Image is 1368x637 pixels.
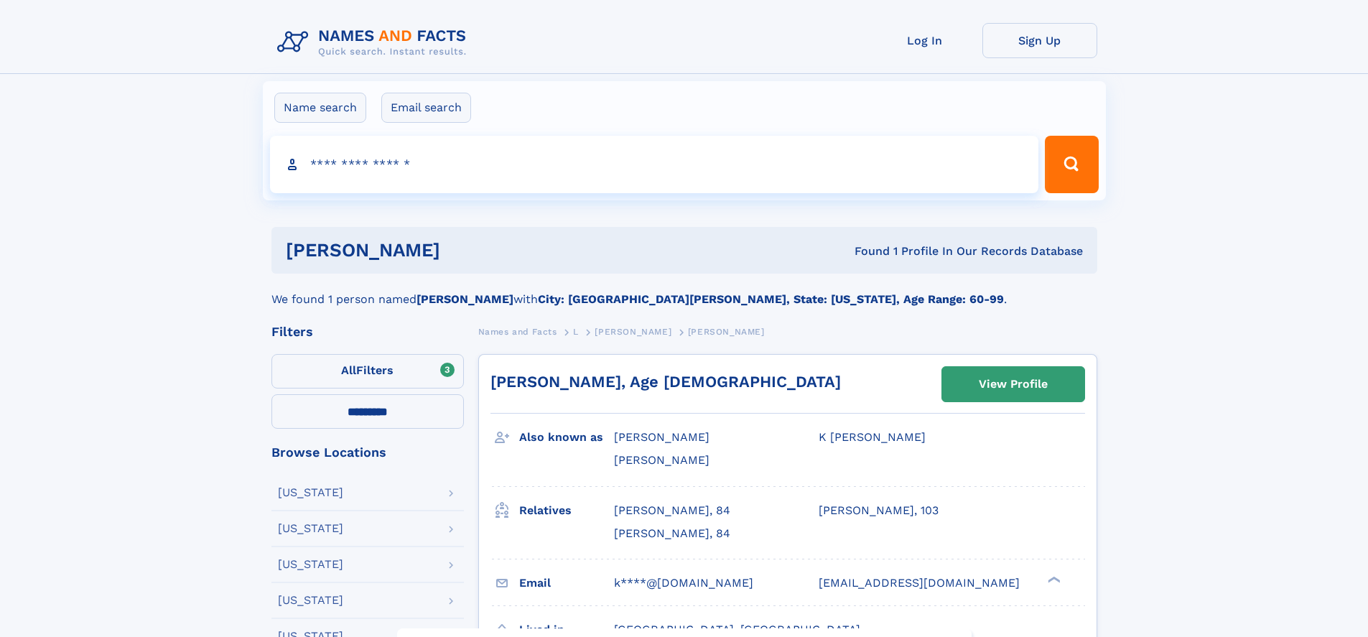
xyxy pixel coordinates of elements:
button: Search Button [1045,136,1098,193]
h3: Email [519,571,614,595]
div: We found 1 person named with . [271,274,1097,308]
label: Name search [274,93,366,123]
span: All [341,363,356,377]
div: [US_STATE] [278,559,343,570]
span: [GEOGRAPHIC_DATA], [GEOGRAPHIC_DATA] [614,623,860,636]
span: [PERSON_NAME] [614,453,709,467]
span: [PERSON_NAME] [595,327,671,337]
span: [PERSON_NAME] [688,327,765,337]
b: [PERSON_NAME] [417,292,513,306]
a: Log In [867,23,982,58]
a: [PERSON_NAME] [595,322,671,340]
span: [EMAIL_ADDRESS][DOMAIN_NAME] [819,576,1020,590]
a: [PERSON_NAME], Age [DEMOGRAPHIC_DATA] [490,373,841,391]
span: L [573,327,579,337]
span: [PERSON_NAME] [614,430,709,444]
div: [US_STATE] [278,595,343,606]
div: View Profile [979,368,1048,401]
div: [US_STATE] [278,523,343,534]
div: ❯ [1044,575,1061,584]
a: Names and Facts [478,322,557,340]
div: Browse Locations [271,446,464,459]
a: [PERSON_NAME], 84 [614,503,730,519]
img: Logo Names and Facts [271,23,478,62]
h1: [PERSON_NAME] [286,241,648,259]
b: City: [GEOGRAPHIC_DATA][PERSON_NAME], State: [US_STATE], Age Range: 60-99 [538,292,1004,306]
label: Email search [381,93,471,123]
div: Found 1 Profile In Our Records Database [647,243,1083,259]
a: View Profile [942,367,1084,401]
div: Filters [271,325,464,338]
a: Sign Up [982,23,1097,58]
div: [US_STATE] [278,487,343,498]
a: [PERSON_NAME], 103 [819,503,939,519]
a: [PERSON_NAME], 84 [614,526,730,541]
h3: Relatives [519,498,614,523]
span: K [PERSON_NAME] [819,430,926,444]
h3: Also known as [519,425,614,450]
a: L [573,322,579,340]
label: Filters [271,354,464,389]
input: search input [270,136,1039,193]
